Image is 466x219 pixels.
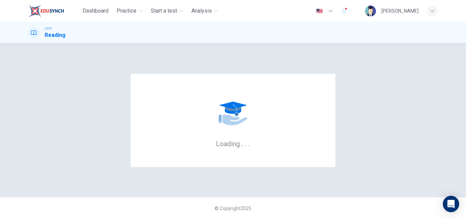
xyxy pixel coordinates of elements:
img: EduSynch logo [28,4,64,18]
span: Start a test [151,7,177,15]
h6: . [248,137,250,149]
button: Start a test [148,5,186,17]
h6: . [244,137,247,149]
div: Open Intercom Messenger [443,196,459,212]
span: Dashboard [83,7,108,15]
div: [PERSON_NAME] [381,7,419,15]
img: Profile picture [365,5,376,16]
button: Analysis [189,5,221,17]
h1: Reading [45,31,65,39]
button: Practice [114,5,145,17]
h6: Loading [216,139,250,148]
span: Analysis [191,7,212,15]
img: en [315,9,324,14]
span: © Copyright 2025 [215,206,251,211]
button: Dashboard [80,5,111,17]
span: CEFR [45,26,52,31]
a: EduSynch logo [28,4,80,18]
h6: . [241,137,243,149]
span: Practice [117,7,136,15]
